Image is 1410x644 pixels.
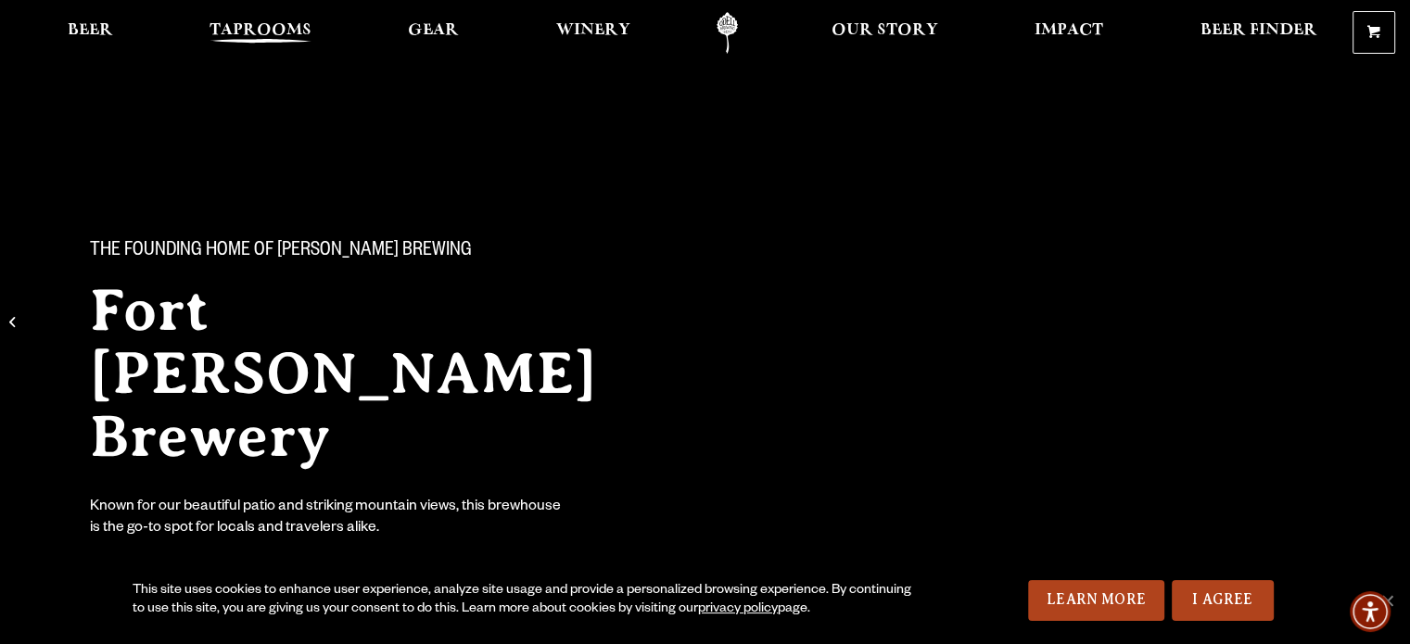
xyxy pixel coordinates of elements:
a: Taprooms [197,12,324,54]
a: Learn More [1028,580,1164,621]
a: Beer [56,12,125,54]
div: This site uses cookies to enhance user experience, analyze site usage and provide a personalized ... [133,582,923,619]
a: Gear [396,12,471,54]
a: Impact [1023,12,1115,54]
div: Known for our beautiful patio and striking mountain views, this brewhouse is the go-to spot for l... [90,498,565,540]
a: Our Story [819,12,950,54]
span: Our Story [832,23,938,38]
span: Gear [408,23,459,38]
a: Beer Finder [1188,12,1328,54]
a: Winery [544,12,642,54]
span: The Founding Home of [PERSON_NAME] Brewing [90,240,472,264]
span: Beer Finder [1200,23,1316,38]
a: Odell Home [692,12,762,54]
span: Taprooms [210,23,311,38]
span: Beer [68,23,113,38]
span: Impact [1035,23,1103,38]
a: privacy policy [698,602,778,617]
h2: Fort [PERSON_NAME] Brewery [90,279,668,468]
div: Accessibility Menu [1350,591,1391,632]
span: Winery [556,23,630,38]
a: I Agree [1172,580,1274,621]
